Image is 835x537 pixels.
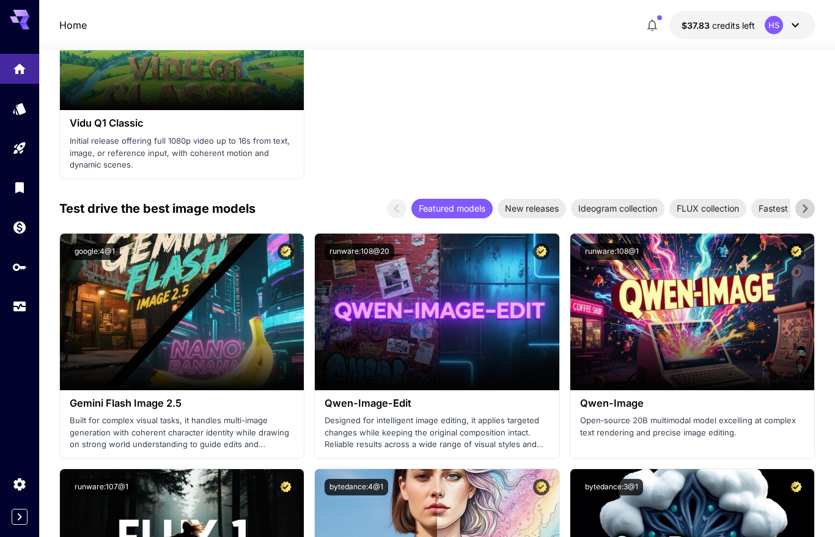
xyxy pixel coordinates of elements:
span: New releases [498,202,566,215]
p: Open‑source 20B multimodal model excelling at complex text rendering and precise image editing. [580,415,805,439]
nav: breadcrumb [59,18,87,32]
span: FLUX collection [669,202,746,215]
button: Certified Model – Vetted for best performance and includes a commercial license. [788,479,804,495]
div: Settings [12,476,27,492]
div: Library [12,180,27,195]
p: Designed for intelligent image editing, it applies targeted changes while keeping the original co... [325,415,550,451]
button: google:4@1 [70,243,120,260]
div: Models [12,101,27,116]
h3: Qwen-Image [580,398,805,409]
div: Ideogram collection [571,199,664,218]
p: Initial release offering full 1080p video up to 16s from text, image, or reference input, with co... [70,135,295,171]
img: alt [315,234,559,390]
img: alt [570,234,815,390]
div: HS [765,16,783,34]
a: Home [59,18,87,32]
button: runware:108@1 [580,243,644,260]
button: bytedance:4@1 [325,479,388,495]
div: Home [12,61,27,76]
div: API Keys [12,259,27,275]
span: $37.83 [682,20,712,31]
div: Wallet [12,220,27,235]
button: Certified Model – Vetted for best performance and includes a commercial license. [533,479,550,495]
div: FLUX collection [669,199,746,218]
span: Featured models [411,202,493,215]
button: Expand sidebar [12,509,28,525]
div: Usage [12,299,27,314]
h3: Vidu Q1 Classic [70,117,295,129]
img: alt [60,234,304,390]
h3: Gemini Flash Image 2.5 [70,398,295,409]
button: runware:107@1 [70,479,133,495]
div: Featured models [411,199,493,218]
span: Fastest models [751,202,826,215]
button: Certified Model – Vetted for best performance and includes a commercial license. [278,243,294,260]
button: bytedance:3@1 [580,479,643,495]
button: runware:108@20 [325,243,394,260]
p: Built for complex visual tasks, it handles multi-image generation with coherent character identit... [70,415,295,451]
span: credits left [712,20,755,31]
div: New releases [498,199,566,218]
button: Certified Model – Vetted for best performance and includes a commercial license. [533,243,550,260]
p: Test drive the best image models [59,199,256,218]
button: Certified Model – Vetted for best performance and includes a commercial license. [788,243,804,260]
button: Certified Model – Vetted for best performance and includes a commercial license. [278,479,294,495]
div: Playground [12,141,27,156]
span: Ideogram collection [571,202,664,215]
div: Fastest models [751,199,826,218]
button: $37.82836HS [669,11,815,39]
h3: Qwen-Image-Edit [325,398,550,409]
div: $37.82836 [682,19,755,32]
